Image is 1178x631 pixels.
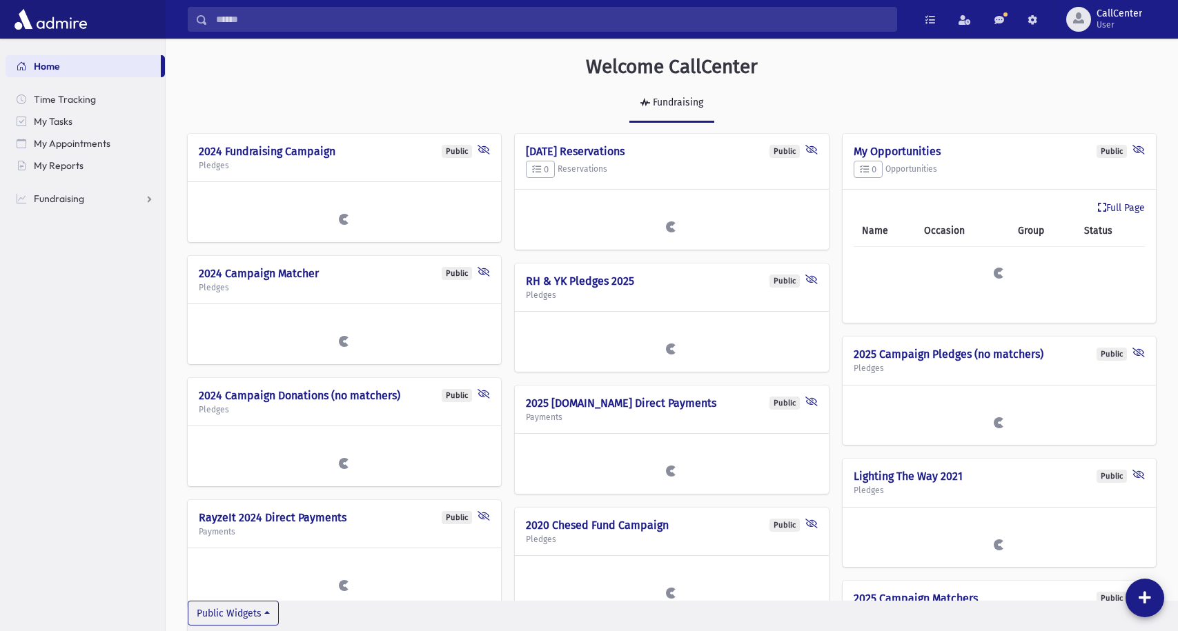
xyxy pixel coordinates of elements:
[34,159,84,172] span: My Reports
[769,397,800,410] div: Public
[6,188,165,210] a: Fundraising
[854,592,1145,605] h4: 2025 Campaign Matchers
[854,363,1145,373] h5: Pledges
[526,397,817,410] h4: 2025 [DOMAIN_NAME] Direct Payments
[1097,348,1127,361] div: Public
[916,215,1010,247] th: Occasion
[526,274,817,288] h4: RH & YK Pledges 2025
[6,132,165,154] a: My Appointments
[199,161,490,170] h5: Pledges
[860,164,876,174] span: 0
[526,161,817,179] h5: Reservations
[34,137,110,150] span: My Appointments
[1076,215,1145,247] th: Status
[526,145,817,158] h4: [DATE] Reservations
[769,274,800,288] div: Public
[34,192,84,205] span: Fundraising
[1097,145,1127,158] div: Public
[854,348,1145,361] h4: 2025 Campaign Pledges (no matchers)
[199,267,490,280] h4: 2024 Campaign Matcher
[6,55,161,77] a: Home
[208,7,896,32] input: Search
[769,519,800,532] div: Public
[1097,8,1142,19] span: CallCenter
[199,527,490,537] h5: Payments
[11,6,90,33] img: AdmirePro
[199,389,490,402] h4: 2024 Campaign Donations (no matchers)
[6,154,165,177] a: My Reports
[1097,19,1142,30] span: User
[199,511,490,524] h4: RayzeIt 2024 Direct Payments
[854,161,1145,179] h5: Opportunities
[854,161,883,179] button: 0
[526,534,817,544] h5: Pledges
[1098,201,1145,215] a: Full Page
[526,519,817,532] h4: 2020 Chesed Fund Campaign
[532,164,549,174] span: 0
[854,470,1145,483] h4: Lighting The Way 2021
[526,290,817,300] h5: Pledges
[188,601,279,625] button: Public Widgets
[1097,592,1127,605] div: Public
[6,88,165,110] a: Time Tracking
[769,145,800,158] div: Public
[34,115,72,128] span: My Tasks
[1010,215,1075,247] th: Group
[854,215,916,247] th: Name
[34,93,96,106] span: Time Tracking
[1097,470,1127,483] div: Public
[854,485,1145,495] h5: Pledges
[199,145,490,158] h4: 2024 Fundraising Campaign
[526,161,555,179] button: 0
[199,283,490,292] h5: Pledges
[442,267,472,280] div: Public
[629,84,714,123] a: Fundraising
[442,145,472,158] div: Public
[854,145,1145,158] h4: My Opportunities
[650,97,703,108] div: Fundraising
[6,110,165,132] a: My Tasks
[586,55,758,79] h3: Welcome CallCenter
[442,389,472,402] div: Public
[442,511,472,524] div: Public
[34,60,60,72] span: Home
[199,405,490,414] h5: Pledges
[526,412,817,422] h5: Payments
